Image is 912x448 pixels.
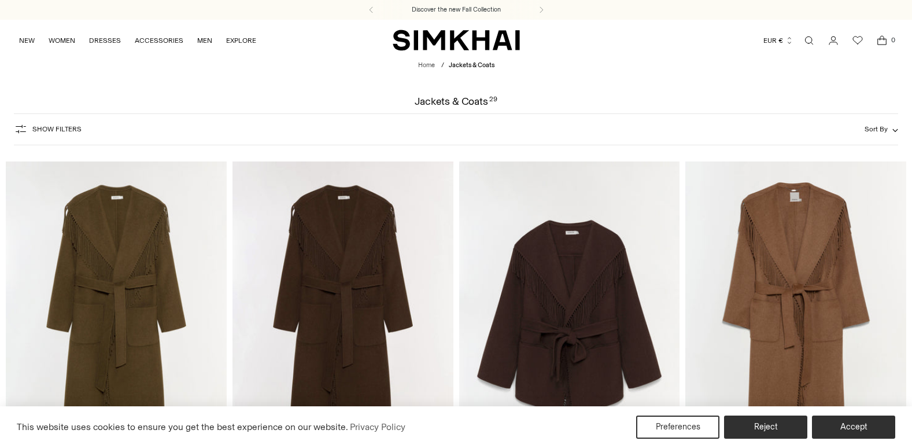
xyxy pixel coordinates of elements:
a: DRESSES [89,28,121,53]
button: Preferences [636,416,719,439]
span: Show Filters [32,125,82,133]
a: WOMEN [49,28,75,53]
div: / [441,61,444,71]
button: Reject [724,416,807,439]
button: Show Filters [14,120,82,138]
h1: Jackets & Coats [415,96,497,107]
button: EUR € [763,28,793,53]
a: SIMKHAI [393,29,520,52]
a: ACCESSORIES [135,28,183,53]
a: Privacy Policy (opens in a new tab) [348,418,407,436]
span: Jackets & Coats [449,61,494,69]
span: 0 [888,35,898,45]
a: MEN [197,28,212,53]
nav: breadcrumbs [418,61,494,71]
a: Go to the account page [822,29,845,52]
button: Accept [812,416,895,439]
span: This website uses cookies to ensure you get the best experience on our website. [17,421,348,432]
span: Sort By [865,125,888,133]
a: Home [418,61,435,69]
a: Open search modal [797,29,821,52]
a: Discover the new Fall Collection [412,5,501,14]
a: EXPLORE [226,28,256,53]
a: Wishlist [846,29,869,52]
a: NEW [19,28,35,53]
div: 29 [489,96,497,107]
a: Open cart modal [870,29,893,52]
button: Sort By [865,123,898,135]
